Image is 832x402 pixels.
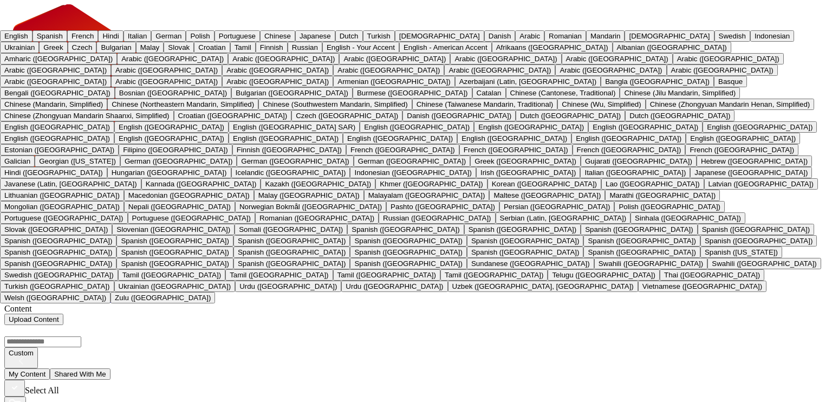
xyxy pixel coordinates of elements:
[107,99,258,110] button: Chinese (Northeastern Mandarin, Simplified)
[685,144,798,155] button: French ([GEOGRAPHIC_DATA])
[350,247,466,258] button: Spanish ([GEOGRAPHIC_DATA])
[9,349,34,357] div: Custom
[700,235,817,247] button: Spanish ([GEOGRAPHIC_DATA])
[111,76,222,87] button: Arabic ([GEOGRAPHIC_DATA])
[229,133,343,144] button: English ([GEOGRAPHIC_DATA])
[339,53,450,64] button: Arabic ([GEOGRAPHIC_DATA])
[67,30,98,42] button: French
[231,87,353,99] button: Bulgarian ([GEOGRAPHIC_DATA])
[516,110,625,121] button: Dutch ([GEOGRAPHIC_DATA])
[258,99,412,110] button: Chinese (Southwestern Mandarin, Simplified)
[562,53,673,64] button: Arabic ([GEOGRAPHIC_DATA])
[594,258,708,269] button: Swahili ([GEOGRAPHIC_DATA])
[450,53,561,64] button: Arabic ([GEOGRAPHIC_DATA])
[124,190,254,201] button: Macedonian ([GEOGRAPHIC_DATA])
[128,212,256,224] button: Portuguese ([GEOGRAPHIC_DATA])
[638,281,766,292] button: Vietnamese ([GEOGRAPHIC_DATA])
[98,30,123,42] button: Hindi
[291,110,402,121] button: Czech ([GEOGRAPHIC_DATA])
[698,224,814,235] button: Spanish ([GEOGRAPHIC_DATA])
[625,110,734,121] button: Dutch ([GEOGRAPHIC_DATA])
[112,224,235,235] button: Slovenian ([GEOGRAPHIC_DATA])
[118,269,225,281] button: Tamil ([GEOGRAPHIC_DATA])
[232,144,346,155] button: Finnish ([GEOGRAPHIC_DATA])
[111,64,222,76] button: Arabic ([GEOGRAPHIC_DATA])
[704,178,818,190] button: Latvian ([GEOGRAPHIC_DATA])
[700,247,782,258] button: Spanish ([US_STATE])
[364,190,490,201] button: Malayalam ([GEOGRAPHIC_DATA])
[237,155,353,167] button: German ([GEOGRAPHIC_DATA])
[115,87,231,99] button: Bosnian ([GEOGRAPHIC_DATA])
[474,121,588,133] button: English ([GEOGRAPHIC_DATA])
[350,258,466,269] button: Spanish ([GEOGRAPHIC_DATA])
[4,304,828,314] div: Content
[646,99,815,110] button: Chinese (Zhongyuan Mandarin Henan, Simplified)
[96,42,135,53] button: Bulgarian
[614,201,725,212] button: Polish ([GEOGRAPHIC_DATA])
[107,167,231,178] button: Hungarian ([GEOGRAPHIC_DATA])
[548,269,660,281] button: Telugu ([GEOGRAPHIC_DATA])
[515,30,544,42] button: Arabic
[402,110,516,121] button: Danish ([GEOGRAPHIC_DATA])
[261,178,375,190] button: Kazakh ([GEOGRAPHIC_DATA])
[379,212,495,224] button: Russian ([GEOGRAPHIC_DATA])
[231,167,350,178] button: Icelandic ([GEOGRAPHIC_DATA])
[601,178,704,190] button: Lao ([GEOGRAPHIC_DATA])
[703,121,817,133] button: English ([GEOGRAPHIC_DATA])
[295,30,335,42] button: Japanese
[347,224,464,235] button: Spanish ([GEOGRAPHIC_DATA])
[375,178,487,190] button: Khmer ([GEOGRAPHIC_DATA])
[360,121,474,133] button: English ([GEOGRAPHIC_DATA])
[228,53,339,64] button: Arabic ([GEOGRAPHIC_DATA])
[164,42,194,53] button: Slovak
[68,42,97,53] button: Czech
[667,64,778,76] button: Arabic ([GEOGRAPHIC_DATA])
[110,292,215,303] button: Zulu ([GEOGRAPHIC_DATA])
[455,76,601,87] button: Azerbaijani (Latin, [GEOGRAPHIC_DATA])
[686,133,800,144] button: English ([GEOGRAPHIC_DATA])
[660,269,764,281] button: Thai ([GEOGRAPHIC_DATA])
[489,190,605,201] button: Maltese ([GEOGRAPHIC_DATA])
[116,247,233,258] button: Spanish ([GEOGRAPHIC_DATA])
[440,269,548,281] button: Tamil ([GEOGRAPHIC_DATA])
[399,42,492,53] button: English - American Accent
[690,167,812,178] button: Japanese ([GEOGRAPHIC_DATA])
[467,235,583,247] button: Spanish ([GEOGRAPHIC_DATA])
[350,167,476,178] button: Indonesian ([GEOGRAPHIC_DATA])
[581,155,697,167] button: Gujarati ([GEOGRAPHIC_DATA])
[235,281,341,292] button: Urdu ([GEOGRAPHIC_DATA])
[116,258,233,269] button: Spanish ([GEOGRAPHIC_DATA])
[174,110,292,121] button: Croatian ([GEOGRAPHIC_DATA])
[151,30,186,42] button: German
[544,30,586,42] button: Romanian
[254,190,364,201] button: Malay ([GEOGRAPHIC_DATA])
[4,314,63,325] button: Upload Content
[697,155,812,167] button: Hebrew ([GEOGRAPHIC_DATA])
[412,99,558,110] button: Chinese (Taiwanese Mandarin, Traditional)
[114,281,236,292] button: Ukrainian ([GEOGRAPHIC_DATA])
[506,87,620,99] button: Chinese (Cantonese, Traditional)
[354,155,470,167] button: German ([GEOGRAPHIC_DATA])
[141,178,261,190] button: Kannada ([GEOGRAPHIC_DATA])
[333,76,454,87] button: Armenian ([GEOGRAPHIC_DATA])
[630,212,745,224] button: Sinhala ([GEOGRAPHIC_DATA])
[233,258,350,269] button: Spanish ([GEOGRAPHIC_DATA])
[39,42,67,53] button: Greek
[496,212,631,224] button: Serbian (Latin, [GEOGRAPHIC_DATA])
[464,224,581,235] button: Spanish ([GEOGRAPHIC_DATA])
[222,64,333,76] button: Arabic ([GEOGRAPHIC_DATA])
[214,30,260,42] button: Portuguese
[136,42,164,53] button: Malay
[470,155,581,167] button: Greek ([GEOGRAPHIC_DATA])
[586,30,625,42] button: Mandarin
[341,281,447,292] button: Urdu ([GEOGRAPHIC_DATA])
[499,201,615,212] button: Persian ([GEOGRAPHIC_DATA])
[288,42,322,53] button: Russian
[343,133,457,144] button: English ([GEOGRAPHIC_DATA])
[386,201,499,212] button: Pashto ([GEOGRAPHIC_DATA])
[625,30,714,42] button: [DEMOGRAPHIC_DATA]
[571,133,686,144] button: English ([GEOGRAPHIC_DATA])
[229,121,360,133] button: English ([GEOGRAPHIC_DATA] SAR)
[601,76,714,87] button: Bangla ([GEOGRAPHIC_DATA])
[117,53,228,64] button: Arabic ([GEOGRAPHIC_DATA])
